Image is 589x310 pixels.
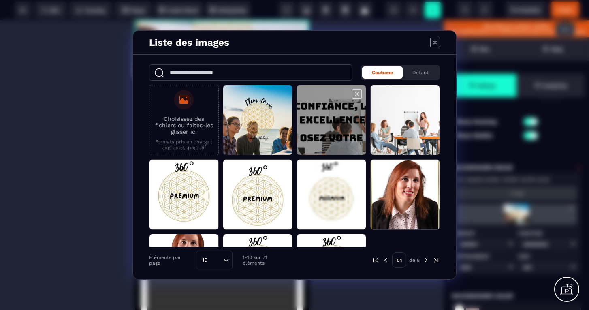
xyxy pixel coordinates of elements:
[149,254,192,266] p: Éléments par page
[382,257,389,264] img: prev
[372,70,393,75] span: Coutume
[409,257,420,263] p: de 8
[372,257,379,264] img: prev
[149,37,229,48] h4: Liste des images
[154,139,214,150] p: Formats pris en charge : .jpg, .jpeg, .png, .gif
[412,70,429,75] span: Défaut
[423,257,430,264] img: next
[243,254,288,266] p: 1-10 sur 71 éléments
[211,256,221,265] input: Search for option
[199,256,211,265] span: 10
[154,115,214,135] p: Choisissez des fichiers ou faites-les glisser ici
[19,98,159,149] b: UN COACHING INDIVIDUALISE ET SUR MESURE
[196,251,233,269] div: Search for option
[392,252,406,268] p: 01
[433,257,440,264] img: next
